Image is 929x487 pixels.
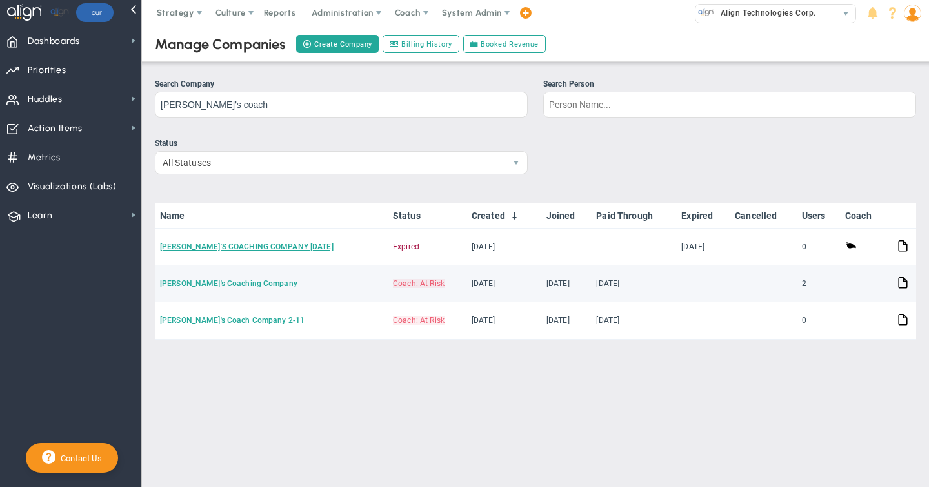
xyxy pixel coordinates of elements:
[837,5,855,23] span: select
[28,115,83,142] span: Action Items
[698,5,714,21] img: 10991.Company.photo
[676,229,730,265] td: [DATE]
[904,5,921,22] img: 50249.Person.photo
[802,211,835,221] a: Users
[466,265,541,302] td: [DATE]
[543,78,916,90] div: Search Person
[845,211,886,221] a: Coach
[28,173,117,200] span: Visualizations (Labs)
[797,265,840,302] td: 2
[393,279,445,288] span: Coach: At Risk
[28,202,52,229] span: Learn
[215,8,246,17] span: Culture
[735,211,791,221] a: Cancelled
[296,35,379,53] button: Create Company
[466,229,541,265] td: [DATE]
[541,302,592,339] td: [DATE]
[681,211,724,221] a: Expired
[160,316,305,325] a: [PERSON_NAME]'s Coach Company 2-11
[28,86,63,113] span: Huddles
[28,28,80,55] span: Dashboards
[541,265,592,302] td: [DATE]
[28,144,61,171] span: Metrics
[393,316,445,325] span: Coach: At Risk
[155,92,528,118] input: Search Company
[797,302,840,339] td: 0
[155,78,528,90] div: Search Company
[155,138,528,150] div: Status
[546,211,586,221] a: Joined
[393,211,461,221] a: Status
[160,211,383,221] a: Name
[155,152,505,174] span: All Statuses
[55,453,102,463] span: Contact Us
[160,279,297,288] a: [PERSON_NAME]'s Coaching Company
[442,8,502,17] span: System Admin
[591,265,676,302] td: [DATE]
[393,242,419,251] span: Expired
[596,211,671,221] a: Paid Through
[714,5,816,21] span: Align Technologies Corp.
[466,302,541,339] td: [DATE]
[155,36,286,53] div: Manage Companies
[463,35,546,53] a: Booked Revenue
[157,8,194,17] span: Strategy
[383,35,459,53] a: Billing History
[472,211,535,221] a: Created
[505,152,527,174] span: select
[312,8,373,17] span: Administration
[395,8,421,17] span: Coach
[28,57,66,84] span: Priorities
[591,302,676,339] td: [DATE]
[160,242,334,251] a: [PERSON_NAME]'S COACHING COMPANY [DATE]
[797,229,840,265] td: 0
[543,92,916,118] input: Search Person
